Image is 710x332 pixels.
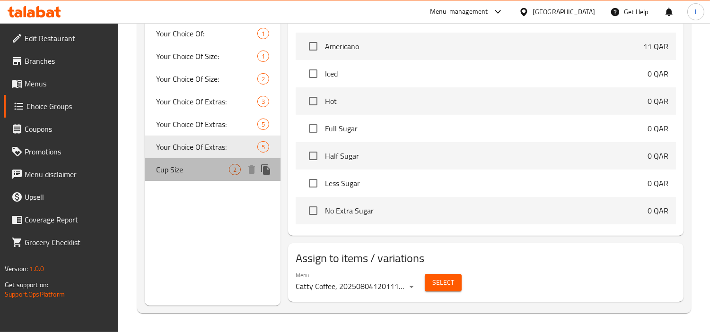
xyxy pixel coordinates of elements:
span: Your Choice Of: [156,28,257,39]
span: Select [432,277,454,289]
a: Branches [4,50,119,72]
span: 5 [258,143,269,152]
div: [GEOGRAPHIC_DATA] [533,7,595,17]
div: Your Choice Of Extras:3 [145,90,280,113]
span: Version: [5,263,28,275]
span: 2 [258,75,269,84]
a: Choice Groups [4,95,119,118]
button: duplicate [259,162,273,177]
span: Select choice [303,36,323,56]
p: 0 QAR [648,123,668,134]
a: Coupons [4,118,119,140]
span: Less Sugar [325,178,648,189]
a: Menu disclaimer [4,163,119,186]
a: Promotions [4,140,119,163]
span: Your Choice Of Size: [156,73,257,85]
span: Full Sugar [325,123,648,134]
a: Grocery Checklist [4,231,119,254]
span: Hot [325,95,648,107]
div: Your Choice Of:1 [145,22,280,45]
span: Select choice [303,146,323,166]
div: Choices [257,96,269,107]
span: 1 [258,52,269,61]
span: Your Choice Of Extras: [156,141,257,153]
span: Coverage Report [25,214,111,225]
a: Upsell [4,186,119,208]
span: Promotions [25,146,111,157]
span: Americano [325,41,643,52]
div: Choices [257,73,269,85]
span: Coupons [25,123,111,135]
span: 3 [258,97,269,106]
span: Menu disclaimer [25,169,111,180]
div: Choices [257,141,269,153]
p: 0 QAR [648,95,668,107]
span: Edit Restaurant [25,33,111,44]
span: 1.0.0 [29,263,44,275]
span: Your Choice Of Size: [156,51,257,62]
span: Select choice [303,64,323,84]
span: Your Choice Of Extras: [156,119,257,130]
span: Your Choice Of Extras: [156,96,257,107]
span: No Extra Sugar [325,205,648,216]
label: Menu [296,272,309,278]
span: 2 [229,165,240,174]
span: Choice Groups [26,101,111,112]
h2: Assign to items / variations [296,251,676,266]
span: 5 [258,120,269,129]
p: 11 QAR [643,41,668,52]
div: Choices [257,28,269,39]
div: Your Choice Of Size:2 [145,68,280,90]
span: Half Sugar [325,150,648,162]
span: Menus [25,78,111,89]
div: Choices [257,119,269,130]
div: Your Choice Of Size:1 [145,45,280,68]
div: Choices [257,51,269,62]
p: 0 QAR [648,68,668,79]
div: Catty Coffee, 20250804120111(Inactive) [296,279,417,294]
span: Branches [25,55,111,67]
a: Support.OpsPlatform [5,288,65,300]
a: Edit Restaurant [4,27,119,50]
p: 0 QAR [648,178,668,189]
a: Menus [4,72,119,95]
span: 1 [258,29,269,38]
a: Coverage Report [4,208,119,231]
button: delete [245,162,259,177]
span: Iced [325,68,648,79]
span: Get support on: [5,279,48,291]
span: Grocery Checklist [25,237,111,248]
span: Upsell [25,191,111,203]
div: Your Choice Of Extras:5 [145,113,280,136]
p: 0 QAR [648,205,668,216]
p: 0 QAR [648,150,668,162]
div: Cup Size2deleteduplicate [145,158,280,181]
span: l [695,7,696,17]
div: Your Choice Of Extras:5 [145,136,280,158]
button: Select [425,274,462,291]
span: Select choice [303,119,323,138]
span: Cup Size [156,164,229,175]
div: Menu-management [430,6,488,17]
div: Choices [229,164,241,175]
